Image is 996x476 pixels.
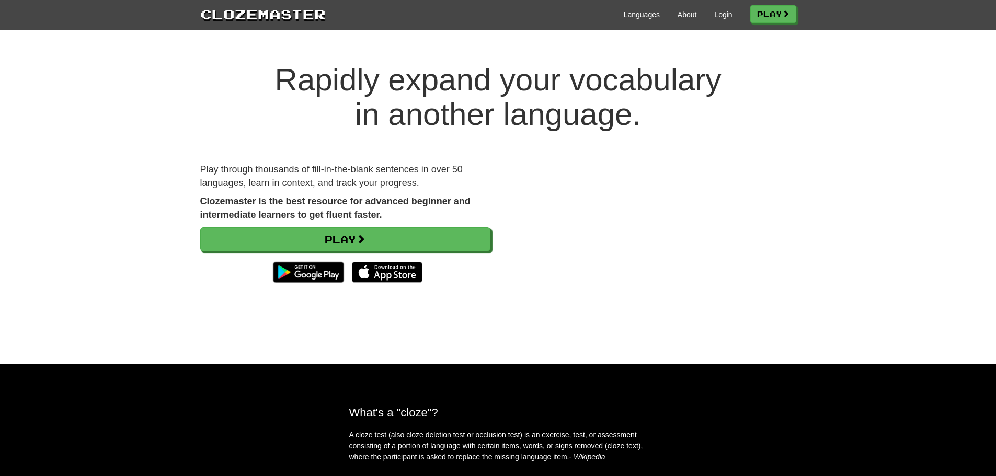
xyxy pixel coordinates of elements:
[268,257,349,288] img: Get it on Google Play
[349,429,647,462] p: A cloze test (also cloze deletion test or occlusion test) is an exercise, test, or assessment con...
[200,227,490,251] a: Play
[200,196,471,220] strong: Clozemaster is the best resource for advanced beginner and intermediate learners to get fluent fa...
[352,262,422,283] img: Download_on_the_App_Store_Badge_US-UK_135x40-25178aeef6eb6b83b96f5f2d004eda3bffbb37122de64afbaef7...
[200,163,490,190] p: Play through thousands of fill-in-the-blank sentences in over 50 languages, learn in context, and...
[624,9,660,20] a: Languages
[714,9,732,20] a: Login
[750,5,796,23] a: Play
[569,452,605,461] em: - Wikipedia
[678,9,697,20] a: About
[200,4,326,24] a: Clozemaster
[349,406,647,419] h2: What's a "cloze"?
